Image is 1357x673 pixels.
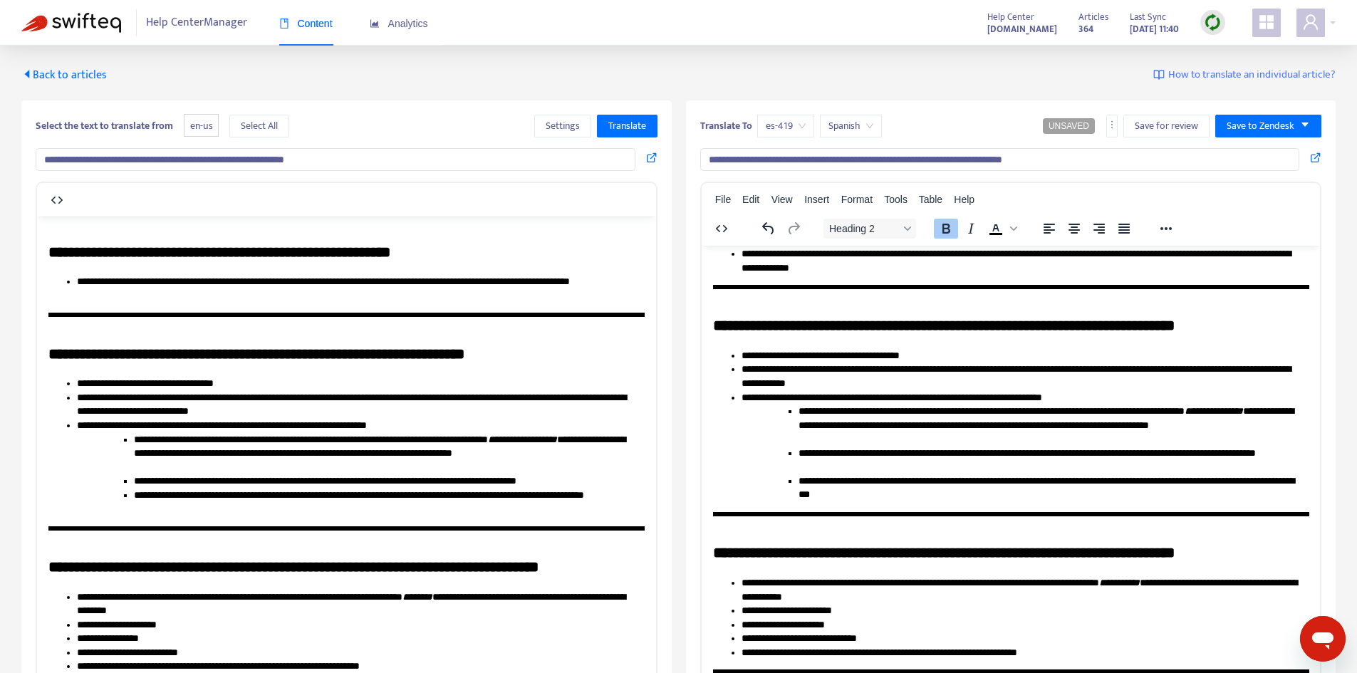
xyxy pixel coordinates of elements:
span: Insert [804,194,829,205]
span: more [1107,120,1117,130]
div: Text color Black [984,219,1019,239]
span: View [771,194,793,205]
span: Help Center Manager [146,9,247,36]
button: Align center [1062,219,1086,239]
span: area-chart [370,19,380,28]
img: image-link [1153,69,1165,80]
span: user [1302,14,1319,31]
strong: [DATE] 11:40 [1130,21,1179,37]
span: book [279,19,289,28]
span: Help Center [987,9,1034,25]
button: Undo [757,219,781,239]
span: Help [954,194,974,205]
span: UNSAVED [1049,121,1089,131]
span: Edit [742,194,759,205]
a: How to translate an individual article? [1153,67,1336,83]
span: appstore [1258,14,1275,31]
span: Settings [546,118,580,134]
span: How to translate an individual article? [1168,67,1336,83]
span: caret-down [1300,120,1310,130]
span: en-us [184,114,219,137]
iframe: Button to launch messaging window [1300,616,1346,662]
span: Content [279,18,333,29]
b: Translate To [700,118,752,134]
img: Swifteq [21,13,121,33]
button: Align right [1087,219,1111,239]
span: Last Sync [1130,9,1166,25]
span: Heading 2 [829,223,899,234]
span: Translate [608,118,646,134]
span: Save to Zendesk [1227,118,1294,134]
button: Select All [229,115,289,137]
img: sync.dc5367851b00ba804db3.png [1204,14,1222,31]
span: File [715,194,732,205]
span: Tools [884,194,908,205]
button: Italic [959,219,983,239]
span: Format [841,194,873,205]
button: Reveal or hide additional toolbar items [1154,219,1178,239]
button: Bold [934,219,958,239]
button: Translate [597,115,657,137]
button: Settings [534,115,591,137]
span: Back to articles [21,66,107,85]
b: Select the text to translate from [36,118,173,134]
span: Table [919,194,942,205]
button: Save for review [1123,115,1210,137]
span: Select All [241,118,278,134]
a: [DOMAIN_NAME] [987,21,1057,37]
button: Align left [1037,219,1061,239]
button: Redo [781,219,806,239]
button: Save to Zendeskcaret-down [1215,115,1321,137]
strong: 364 [1078,21,1093,37]
span: Spanish [828,115,873,137]
span: Save for review [1135,118,1198,134]
span: Analytics [370,18,428,29]
span: Articles [1078,9,1108,25]
button: Block Heading 2 [823,219,916,239]
span: caret-left [21,68,33,80]
button: more [1106,115,1118,137]
button: Justify [1112,219,1136,239]
span: es-419 [766,115,806,137]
